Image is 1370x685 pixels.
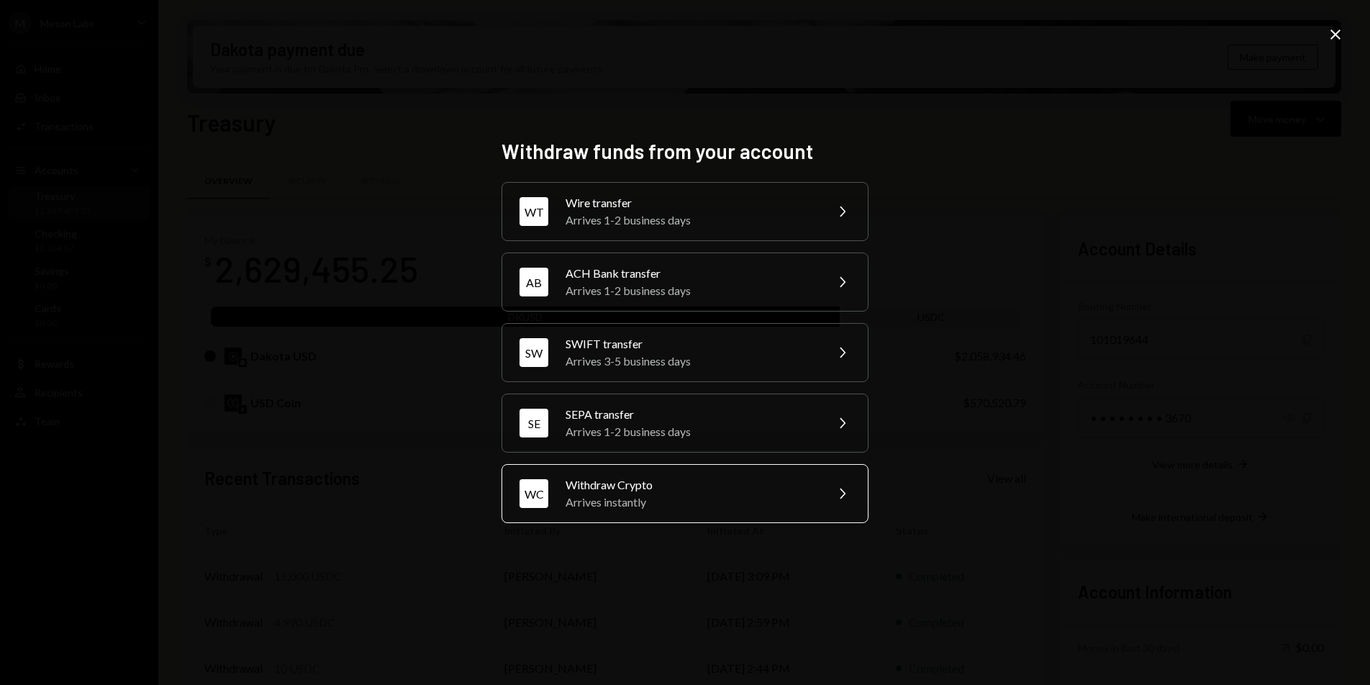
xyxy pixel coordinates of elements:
[566,212,816,229] div: Arrives 1-2 business days
[520,338,548,367] div: SW
[566,265,816,282] div: ACH Bank transfer
[566,194,816,212] div: Wire transfer
[520,409,548,437] div: SE
[566,406,816,423] div: SEPA transfer
[502,137,868,165] h2: Withdraw funds from your account
[502,394,868,453] button: SESEPA transferArrives 1-2 business days
[566,353,816,370] div: Arrives 3-5 business days
[520,197,548,226] div: WT
[520,479,548,508] div: WC
[502,253,868,312] button: ABACH Bank transferArrives 1-2 business days
[566,423,816,440] div: Arrives 1-2 business days
[566,476,816,494] div: Withdraw Crypto
[566,335,816,353] div: SWIFT transfer
[502,323,868,382] button: SWSWIFT transferArrives 3-5 business days
[502,182,868,241] button: WTWire transferArrives 1-2 business days
[566,494,816,511] div: Arrives instantly
[520,268,548,296] div: AB
[566,282,816,299] div: Arrives 1-2 business days
[502,464,868,523] button: WCWithdraw CryptoArrives instantly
